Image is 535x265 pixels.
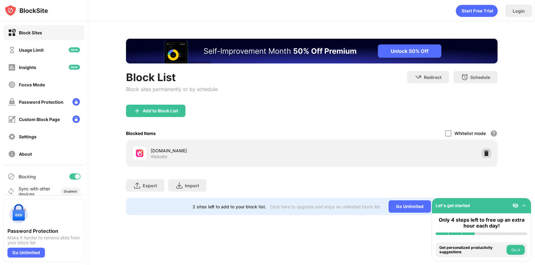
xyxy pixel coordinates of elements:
div: Sync with other devices [19,186,50,197]
img: settings-off.svg [8,133,16,141]
iframe: Banner [126,39,498,63]
img: block-on.svg [8,29,16,37]
div: Password Protection [7,228,80,234]
button: Do it [507,245,525,255]
div: Settings [19,134,37,139]
div: Go Unlimited [389,200,431,213]
div: 2 sites left to add to your block list. [193,204,266,209]
div: Usage Limit [19,47,44,53]
div: Make it harder to remove sites from your block list [7,235,80,245]
div: Blocking [19,174,36,179]
div: Block List [126,71,218,84]
div: Block Sites [19,30,42,35]
div: Add to Block List [143,108,178,113]
div: Import [185,183,199,188]
div: About [19,151,32,157]
div: Schedule [470,75,490,80]
div: Click here to upgrade and enjoy an unlimited block list. [270,204,381,209]
img: time-usage-off.svg [8,46,16,54]
img: push-password-protection.svg [7,203,30,225]
img: favicons [136,150,143,157]
div: Get personalized productivity suggestions [439,245,505,254]
div: Focus Mode [19,82,45,87]
div: Login [513,8,525,14]
div: Custom Block Page [19,117,60,122]
img: password-protection-off.svg [8,98,16,106]
img: insights-off.svg [8,63,16,71]
div: Redirect [424,75,441,80]
img: eye-not-visible.svg [512,202,519,209]
div: Go Unlimited [7,248,45,258]
img: customize-block-page-off.svg [8,115,16,123]
img: new-icon.svg [69,65,80,70]
img: logo-blocksite.svg [4,4,48,17]
div: Password Protection [19,99,63,105]
div: Only 4 steps left to free up an extra hour each day! [436,217,527,229]
img: lock-menu.svg [72,98,80,106]
img: blocking-icon.svg [7,173,15,180]
img: omni-setup-toggle.svg [521,202,527,209]
img: about-off.svg [8,150,16,158]
div: Let's get started [436,203,470,208]
div: Disabled [64,189,77,193]
div: Blocked Items [126,131,156,136]
div: Export [143,183,157,188]
img: lock-menu.svg [72,115,80,123]
img: sync-icon.svg [7,188,15,195]
img: focus-off.svg [8,81,16,89]
div: Website [151,154,167,159]
div: [DOMAIN_NAME] [151,147,312,154]
img: new-icon.svg [69,47,80,52]
div: Whitelist mode [455,131,486,136]
div: animation [456,5,498,17]
div: Block sites permanently or by schedule [126,86,218,92]
div: Insights [19,65,36,70]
